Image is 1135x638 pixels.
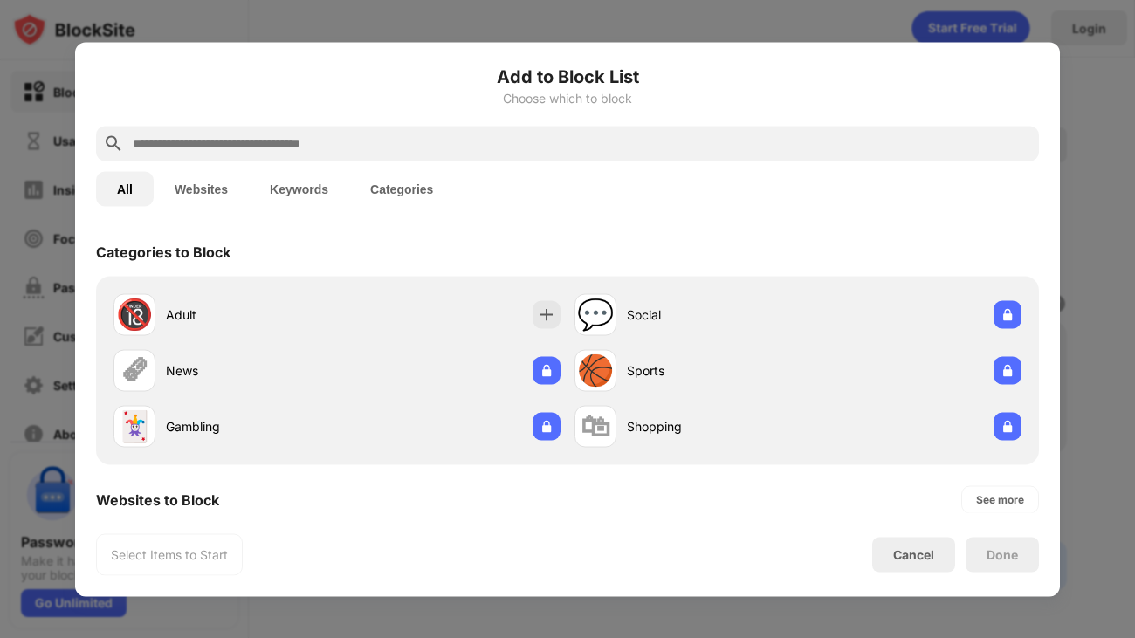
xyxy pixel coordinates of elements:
[166,361,337,380] div: News
[96,91,1039,105] div: Choose which to block
[577,353,614,388] div: 🏀
[116,297,153,333] div: 🔞
[581,408,610,444] div: 🛍
[96,491,219,508] div: Websites to Block
[976,491,1024,508] div: See more
[893,547,934,562] div: Cancel
[103,133,124,154] img: search.svg
[627,361,798,380] div: Sports
[154,171,249,206] button: Websites
[96,171,154,206] button: All
[120,353,149,388] div: 🗞
[627,305,798,324] div: Social
[349,171,454,206] button: Categories
[166,305,337,324] div: Adult
[166,417,337,436] div: Gambling
[96,63,1039,89] h6: Add to Block List
[577,297,614,333] div: 💬
[96,243,230,260] div: Categories to Block
[987,547,1018,561] div: Done
[249,171,349,206] button: Keywords
[116,408,153,444] div: 🃏
[111,545,228,563] div: Select Items to Start
[627,417,798,436] div: Shopping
